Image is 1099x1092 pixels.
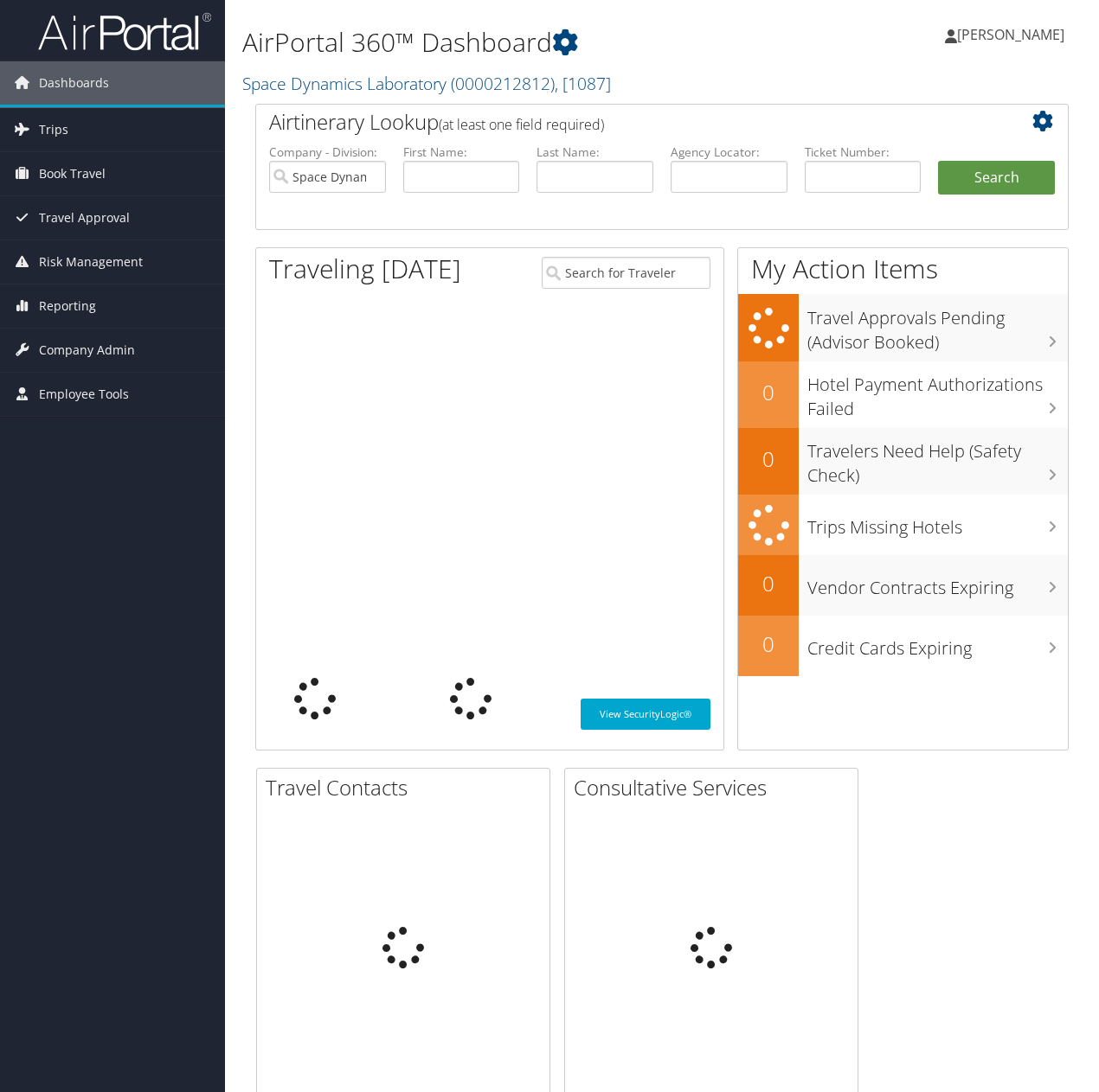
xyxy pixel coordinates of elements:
[39,284,96,328] span: Reporting
[671,144,787,161] label: Agency Locator:
[738,569,799,598] h2: 0
[738,428,1068,495] a: 0Travelers Need Help (Safety Check)
[945,9,1082,61] a: [PERSON_NAME]
[242,72,611,95] a: Space Dynamics Laboratory
[39,373,129,416] span: Employee Tools
[39,61,109,105] span: Dashboards
[738,555,1068,616] a: 0Vendor Contracts Expiring
[738,251,1068,287] h1: My Action Items
[542,257,710,289] input: Search for Traveler
[269,144,386,161] label: Company - Division:
[39,152,106,195] span: Book Travel
[738,361,1068,428] a: 0Hotel Payment Authorizations Failed
[39,240,143,284] span: Risk Management
[451,72,555,95] span: ( 0000212812 )
[738,629,799,659] h2: 0
[537,144,653,161] label: Last Name:
[39,108,68,151] span: Trips
[807,507,1068,540] h3: Trips Missing Hotels
[269,251,461,287] h1: Traveling [DATE]
[555,72,611,95] span: , [ 1087 ]
[39,329,135,372] span: Company Admin
[807,567,1068,600] h3: Vendor Contracts Expiring
[807,628,1068,661] h3: Credit Cards Expiring
[807,297,1068,354] h3: Travel Approvals Pending (Advisor Booked)
[738,616,1068,676] a: 0Credit Cards Expiring
[807,364,1068,421] h3: Hotel Payment Authorizations Failed
[242,24,802,61] h1: AirPortal 360™ Dashboard
[38,11,211,52] img: airportal-logo.png
[269,107,987,137] h2: Airtinerary Lookup
[738,294,1068,361] a: Travel Approvals Pending (Advisor Booked)
[266,773,549,802] h2: Travel Contacts
[938,161,1055,195] button: Search
[738,378,799,407] h2: 0
[738,444,799,474] h2: 0
[439,115,604,134] span: (at least one field required)
[403,144,520,161] label: First Name:
[807,431,1068,488] h3: Travelers Need Help (Safety Check)
[738,495,1068,556] a: Trips Missing Hotels
[805,144,922,161] label: Ticket Number:
[581,699,710,730] a: View SecurityLogic®
[39,196,130,239] span: Travel Approval
[957,25,1064,44] span: [PERSON_NAME]
[574,773,858,802] h2: Consultative Services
